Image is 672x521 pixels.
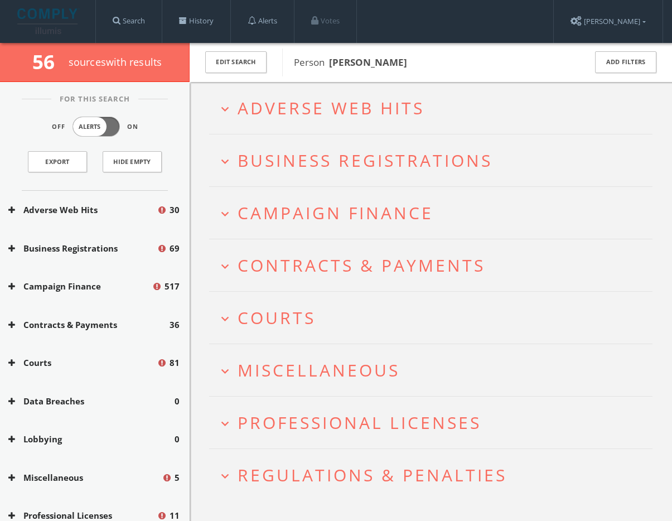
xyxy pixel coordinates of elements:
i: expand_more [217,154,233,169]
span: 81 [170,356,180,369]
span: 36 [170,319,180,331]
button: Adverse Web Hits [8,204,157,216]
button: Lobbying [8,433,175,446]
i: expand_more [217,206,233,221]
button: Add Filters [595,51,656,73]
button: expand_moreCampaign Finance [217,204,652,222]
span: source s with results [69,55,162,69]
b: [PERSON_NAME] [329,56,407,69]
button: Courts [8,356,157,369]
button: Business Registrations [8,242,157,255]
span: Courts [238,306,316,329]
span: Campaign Finance [238,201,433,224]
span: Adverse Web Hits [238,97,424,119]
button: expand_moreCourts [217,308,652,327]
span: For This Search [51,94,138,105]
i: expand_more [217,364,233,379]
span: 5 [175,471,180,484]
span: Miscellaneous [238,359,400,382]
button: Edit Search [205,51,267,73]
button: Hide Empty [103,151,162,172]
img: illumis [17,8,80,34]
button: expand_moreRegulations & Penalties [217,466,652,484]
i: expand_more [217,311,233,326]
i: expand_more [217,416,233,431]
button: Contracts & Payments [8,319,170,331]
button: Miscellaneous [8,471,162,484]
span: 0 [175,395,180,408]
span: Business Registrations [238,149,492,172]
span: 517 [165,280,180,293]
span: 69 [170,242,180,255]
i: expand_more [217,259,233,274]
span: 56 [32,49,64,75]
button: expand_moreContracts & Payments [217,256,652,274]
span: Person [294,56,407,69]
button: expand_moreAdverse Web Hits [217,99,652,117]
span: Regulations & Penalties [238,464,507,486]
button: expand_moreMiscellaneous [217,361,652,379]
span: On [127,122,138,132]
span: 0 [175,433,180,446]
span: Off [52,122,65,132]
button: expand_moreProfessional Licenses [217,413,652,432]
a: Export [28,151,87,172]
span: Professional Licenses [238,411,481,434]
span: 30 [170,204,180,216]
button: expand_moreBusiness Registrations [217,151,652,170]
i: expand_more [217,469,233,484]
i: expand_more [217,102,233,117]
button: Data Breaches [8,395,175,408]
span: Contracts & Payments [238,254,485,277]
button: Campaign Finance [8,280,152,293]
